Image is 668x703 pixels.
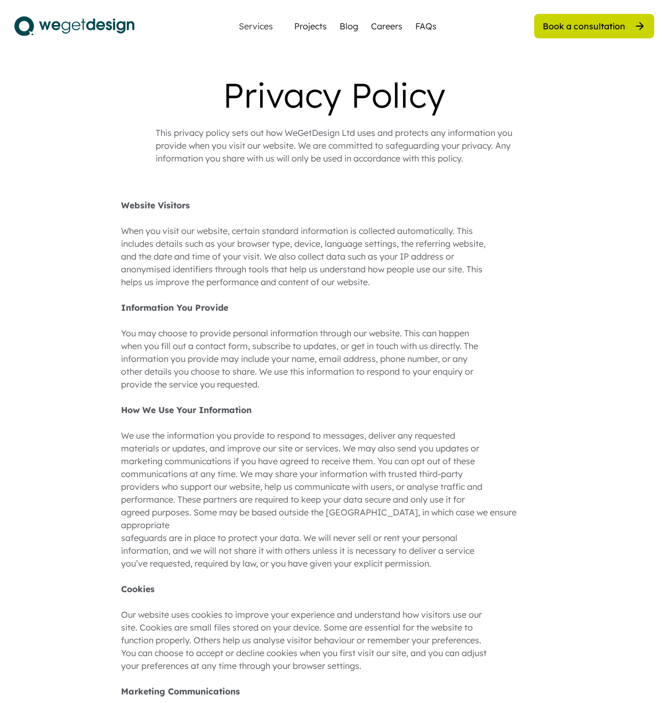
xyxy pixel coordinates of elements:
strong: Website Visitors [121,200,190,211]
a: Careers [371,20,403,33]
div: Services [235,22,277,30]
div: Book a consultation [543,20,625,32]
div: Privacy Policy [121,75,548,116]
strong: How We Use Your Information [121,405,252,415]
a: Blog [340,20,358,33]
a: Projects [294,20,327,33]
strong: Marketing Communications [121,686,240,697]
strong: Information You Provide [121,302,228,313]
strong: Cookies [121,584,155,594]
img: logo.svg [14,13,134,39]
div: This privacy policy sets out how WeGetDesign Ltd uses and protects any information you provide wh... [156,126,512,165]
a: FAQs [415,20,437,33]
